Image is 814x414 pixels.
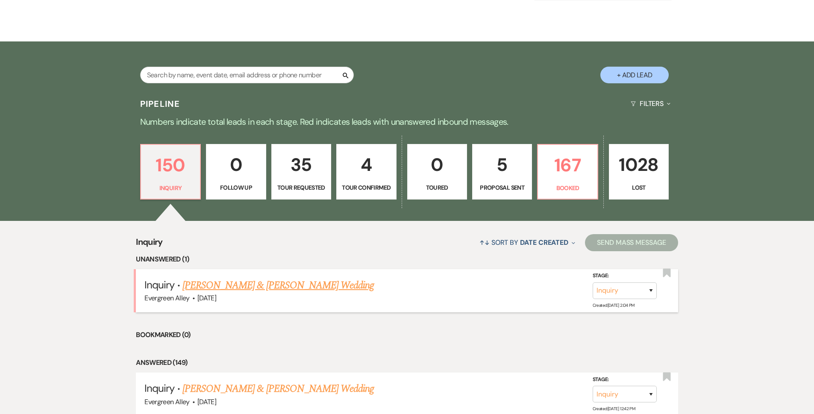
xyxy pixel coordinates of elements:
a: 150Inquiry [140,144,201,200]
span: [DATE] [197,397,216,406]
h3: Pipeline [140,98,180,110]
span: Inquiry [144,278,174,291]
p: 150 [146,151,195,179]
button: Filters [627,92,674,115]
a: 0Follow Up [206,144,266,200]
p: 35 [277,150,326,179]
p: 0 [413,150,461,179]
span: [DATE] [197,294,216,302]
p: Tour Confirmed [342,183,391,192]
p: Toured [413,183,461,192]
span: Date Created [520,238,568,247]
span: Inquiry [144,382,174,395]
p: Proposal Sent [478,183,526,192]
p: Lost [614,183,663,192]
p: 4 [342,150,391,179]
li: Unanswered (1) [136,254,678,265]
span: Created: [DATE] 12:42 PM [593,406,635,411]
button: Sort By Date Created [476,231,579,254]
a: 0Toured [407,144,467,200]
button: Send Mass Message [585,234,678,251]
p: 0 [212,150,260,179]
input: Search by name, event date, email address or phone number [140,67,354,83]
a: 5Proposal Sent [472,144,532,200]
li: Answered (149) [136,357,678,368]
a: [PERSON_NAME] & [PERSON_NAME] Wedding [182,381,374,396]
p: Numbers indicate total leads in each stage. Red indicates leads with unanswered inbound messages. [100,115,715,129]
a: 4Tour Confirmed [336,144,396,200]
span: Evergreen Alley [144,294,189,302]
span: Inquiry [136,235,163,254]
p: Follow Up [212,183,260,192]
span: ↑↓ [479,238,490,247]
span: Created: [DATE] 2:04 PM [593,302,635,308]
span: Evergreen Alley [144,397,189,406]
p: 1028 [614,150,663,179]
button: + Add Lead [600,67,669,83]
p: Tour Requested [277,183,326,192]
p: Inquiry [146,183,195,193]
a: 35Tour Requested [271,144,331,200]
p: 167 [543,151,592,179]
li: Bookmarked (0) [136,329,678,341]
p: Booked [543,183,592,193]
a: [PERSON_NAME] & [PERSON_NAME] Wedding [182,278,374,293]
a: 167Booked [537,144,598,200]
p: 5 [478,150,526,179]
label: Stage: [593,271,657,281]
label: Stage: [593,375,657,385]
a: 1028Lost [609,144,669,200]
